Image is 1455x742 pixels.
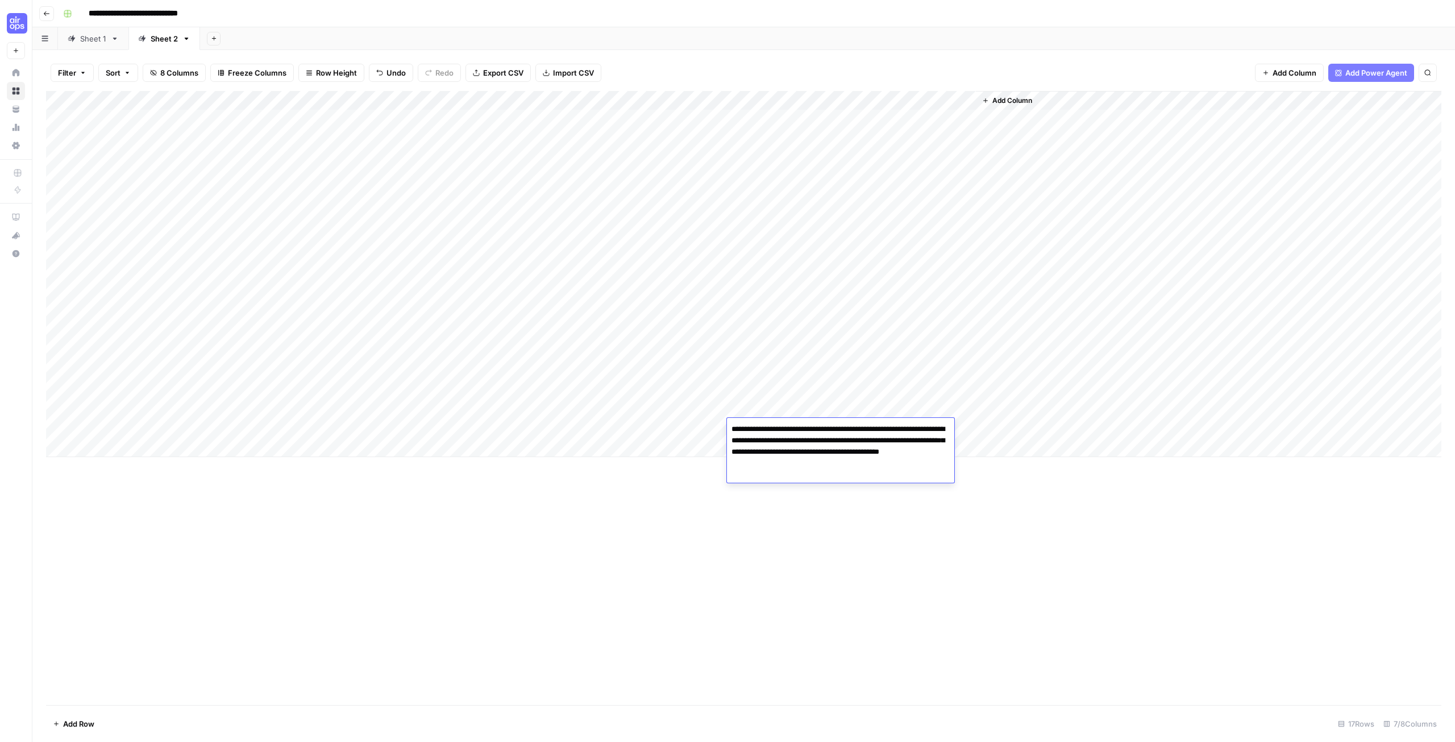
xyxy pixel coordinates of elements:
a: Home [7,64,25,82]
a: Sheet 2 [128,27,200,50]
button: Sort [98,64,138,82]
button: Undo [369,64,413,82]
button: Add Column [1255,64,1324,82]
button: Export CSV [465,64,531,82]
span: Add Power Agent [1345,67,1407,78]
button: Add Power Agent [1328,64,1414,82]
img: Cohort 4 Logo [7,13,27,34]
button: Filter [51,64,94,82]
button: What's new? [7,226,25,244]
span: Add Column [992,96,1032,106]
span: 8 Columns [160,67,198,78]
button: Freeze Columns [210,64,294,82]
div: 7/8 Columns [1379,715,1441,733]
button: Workspace: Cohort 4 [7,9,25,38]
button: Add Column [978,93,1037,108]
span: Redo [435,67,454,78]
button: Redo [418,64,461,82]
span: Sort [106,67,120,78]
span: Add Row [63,718,94,729]
a: AirOps Academy [7,208,25,226]
a: Usage [7,118,25,136]
button: 8 Columns [143,64,206,82]
button: Import CSV [535,64,601,82]
span: Filter [58,67,76,78]
a: Settings [7,136,25,155]
div: What's new? [7,227,24,244]
button: Help + Support [7,244,25,263]
span: Import CSV [553,67,594,78]
div: 17 Rows [1333,715,1379,733]
button: Row Height [298,64,364,82]
span: Row Height [316,67,357,78]
a: Browse [7,82,25,100]
div: Sheet 2 [151,33,178,44]
a: Sheet 1 [58,27,128,50]
span: Undo [386,67,406,78]
span: Freeze Columns [228,67,286,78]
span: Add Column [1273,67,1316,78]
div: Sheet 1 [80,33,106,44]
span: Export CSV [483,67,523,78]
a: Your Data [7,100,25,118]
button: Add Row [46,715,101,733]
